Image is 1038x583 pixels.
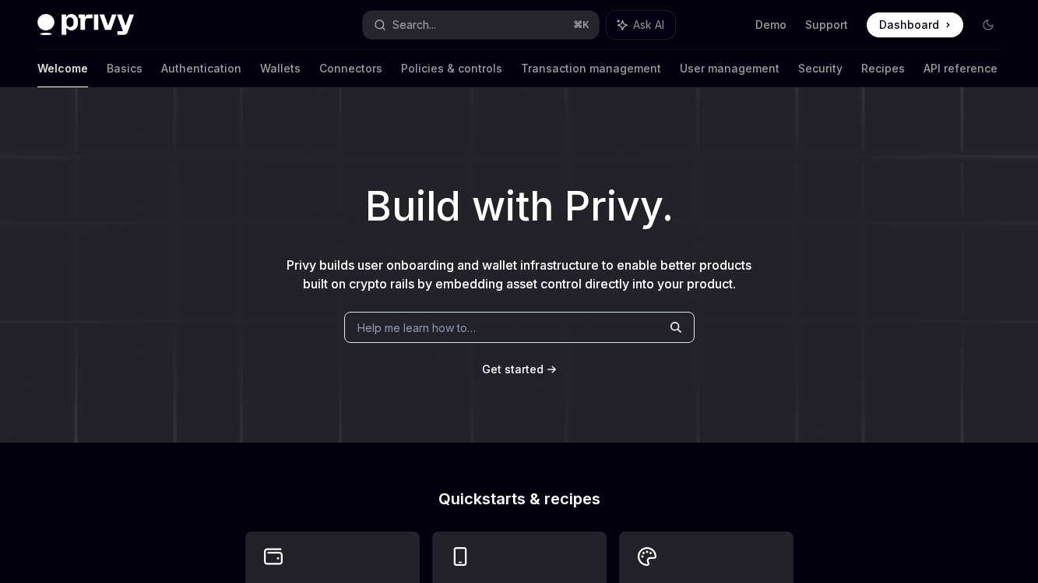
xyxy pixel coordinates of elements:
a: Security [798,50,843,87]
a: User management [680,50,779,87]
span: ⌘ K [573,19,589,31]
span: Help me learn how to… [357,320,476,336]
a: Transaction management [521,50,661,87]
span: Ask AI [633,17,664,33]
a: Recipes [861,50,905,87]
a: Get started [482,362,544,377]
a: Welcome [37,50,88,87]
span: Dashboard [879,17,939,33]
a: Basics [107,50,143,87]
a: Dashboard [867,12,963,37]
button: Ask AI [607,11,675,39]
a: API reference [924,50,998,87]
a: Policies & controls [401,50,502,87]
span: Get started [482,362,544,376]
a: Authentication [161,50,241,87]
a: Demo [755,17,786,33]
button: Search...⌘K [363,11,600,39]
h2: Quickstarts & recipes [245,491,793,507]
div: Search... [392,16,436,34]
a: Wallets [260,50,301,87]
a: Connectors [319,50,382,87]
img: dark logo [37,14,134,36]
a: Support [805,17,848,33]
h1: Build with Privy. [25,176,1013,237]
span: Privy builds user onboarding and wallet infrastructure to enable better products built on crypto ... [287,257,751,291]
button: Toggle dark mode [976,12,1001,37]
